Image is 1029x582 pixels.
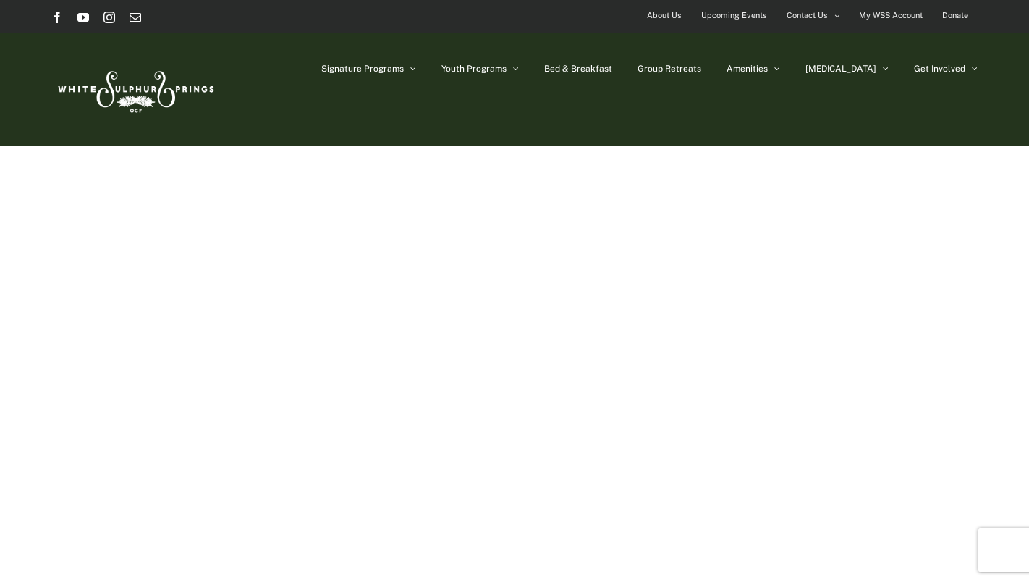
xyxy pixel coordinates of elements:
[701,5,767,26] span: Upcoming Events
[805,33,889,105] a: [MEDICAL_DATA]
[727,33,780,105] a: Amenities
[638,64,701,73] span: Group Retreats
[914,64,965,73] span: Get Involved
[638,33,701,105] a: Group Retreats
[544,33,612,105] a: Bed & Breakfast
[727,64,768,73] span: Amenities
[51,55,218,123] img: White Sulphur Springs Logo
[859,5,923,26] span: My WSS Account
[805,64,876,73] span: [MEDICAL_DATA]
[544,64,612,73] span: Bed & Breakfast
[77,12,89,23] a: YouTube
[441,33,519,105] a: Youth Programs
[787,5,828,26] span: Contact Us
[130,12,141,23] a: Email
[321,33,978,105] nav: Main Menu
[321,33,416,105] a: Signature Programs
[441,64,507,73] span: Youth Programs
[103,12,115,23] a: Instagram
[914,33,978,105] a: Get Involved
[647,5,682,26] span: About Us
[51,12,63,23] a: Facebook
[942,5,968,26] span: Donate
[321,64,404,73] span: Signature Programs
